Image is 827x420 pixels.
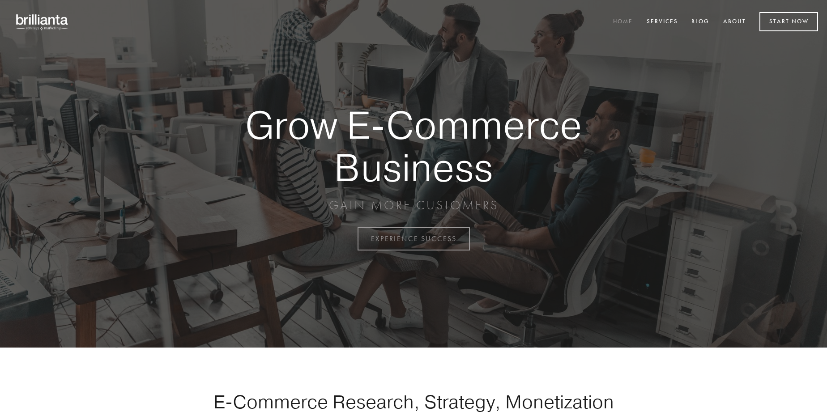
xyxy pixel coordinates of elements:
a: Home [607,15,639,30]
strong: Grow E-Commerce Business [214,104,613,188]
h1: E-Commerce Research, Strategy, Monetization [185,390,642,413]
a: EXPERIENCE SUCCESS [358,227,470,250]
img: brillianta - research, strategy, marketing [9,9,76,35]
p: GAIN MORE CUSTOMERS [214,197,613,213]
a: About [717,15,752,30]
a: Blog [686,15,715,30]
a: Start Now [759,12,818,31]
a: Services [641,15,684,30]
